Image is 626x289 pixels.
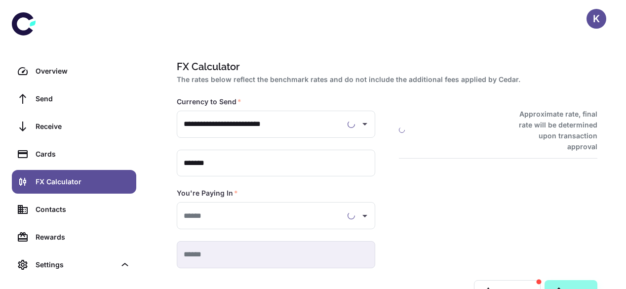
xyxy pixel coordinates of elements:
[12,59,136,83] a: Overview
[177,188,238,198] label: You're Paying In
[12,142,136,166] a: Cards
[36,149,130,160] div: Cards
[12,198,136,221] a: Contacts
[358,117,372,131] button: Open
[36,232,130,243] div: Rewards
[12,253,136,277] div: Settings
[12,87,136,111] a: Send
[177,97,241,107] label: Currency to Send
[36,121,130,132] div: Receive
[12,225,136,249] a: Rewards
[587,9,606,29] button: K
[177,59,593,74] h1: FX Calculator
[508,109,597,152] h6: Approximate rate, final rate will be determined upon transaction approval
[36,204,130,215] div: Contacts
[36,66,130,77] div: Overview
[12,170,136,194] a: FX Calculator
[36,176,130,187] div: FX Calculator
[358,209,372,223] button: Open
[12,115,136,138] a: Receive
[36,93,130,104] div: Send
[36,259,116,270] div: Settings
